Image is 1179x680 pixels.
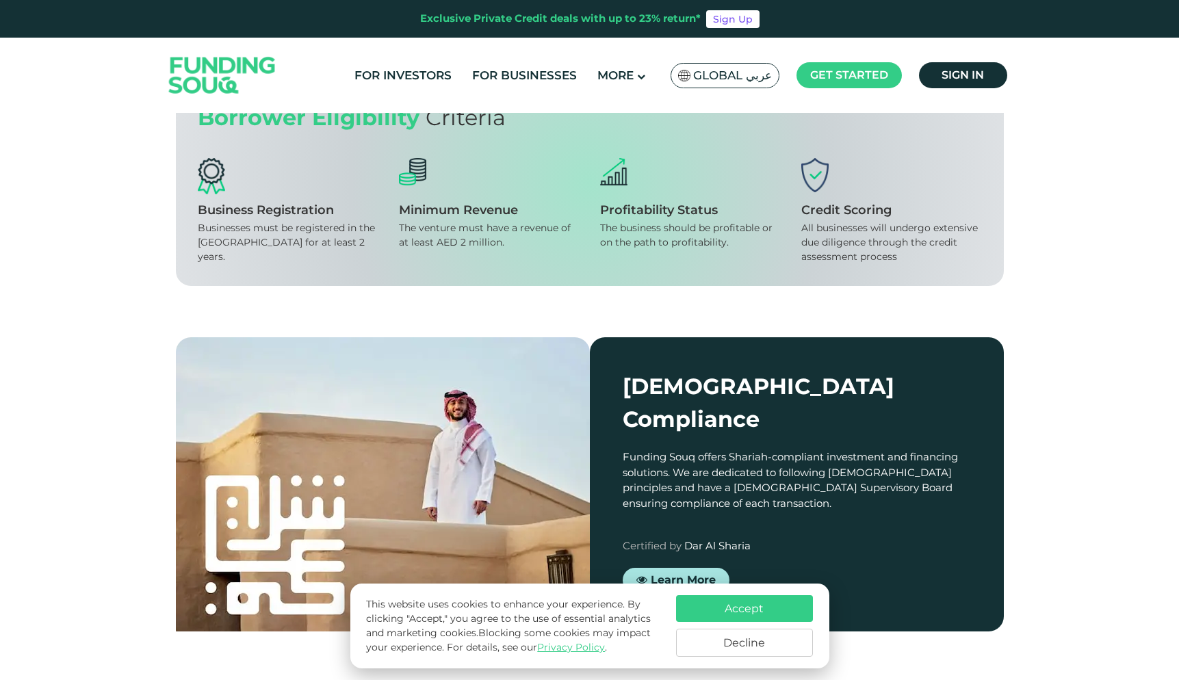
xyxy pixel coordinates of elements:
[198,221,378,264] div: Businesses must be registered in the [GEOGRAPHIC_DATA] for at least 2 years.
[693,68,772,83] span: Global عربي
[801,158,829,192] img: Credit Scoring
[198,158,225,194] img: Business Registration
[600,158,627,185] img: Profitability status
[198,202,378,218] div: Business Registration
[810,68,888,81] span: Get started
[420,11,701,27] div: Exclusive Private Credit deals with up to 23% return*
[651,573,716,586] span: Learn More
[447,641,607,653] span: For details, see our .
[469,64,580,87] a: For Businesses
[366,627,651,653] span: Blocking some cookies may impact your experience.
[623,539,682,552] span: Certified by
[600,202,781,218] div: Profitability Status
[597,68,634,82] span: More
[801,221,982,264] div: All businesses will undergo extensive due diligence through the credit assessment process
[676,629,813,657] button: Decline
[623,567,729,592] a: Learn More
[366,597,662,655] p: This website uses cookies to enhance your experience. By clicking "Accept," you agree to the use ...
[676,595,813,622] button: Accept
[706,10,760,28] a: Sign Up
[426,104,506,131] span: Criteria
[623,449,971,511] div: Funding Souq offers Shariah-compliant investment and financing solutions. We are dedicated to fol...
[684,539,751,552] span: Dar Al Sharia
[399,202,580,218] div: Minimum Revenue
[678,70,690,81] img: SA Flag
[919,62,1007,88] a: Sign in
[623,370,971,436] div: [DEMOGRAPHIC_DATA] Compliance
[399,221,580,250] div: The venture must have a revenue of at least AED 2 million.
[537,641,605,653] a: Privacy Policy
[198,104,419,131] span: Borrower Eligibility
[801,202,982,218] div: Credit Scoring
[600,221,781,250] div: The business should be profitable or on the path to profitability.
[351,64,455,87] a: For Investors
[155,41,289,110] img: Logo
[176,337,590,644] img: shariah-img
[399,158,426,185] img: Minimum Revenue
[942,68,984,81] span: Sign in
